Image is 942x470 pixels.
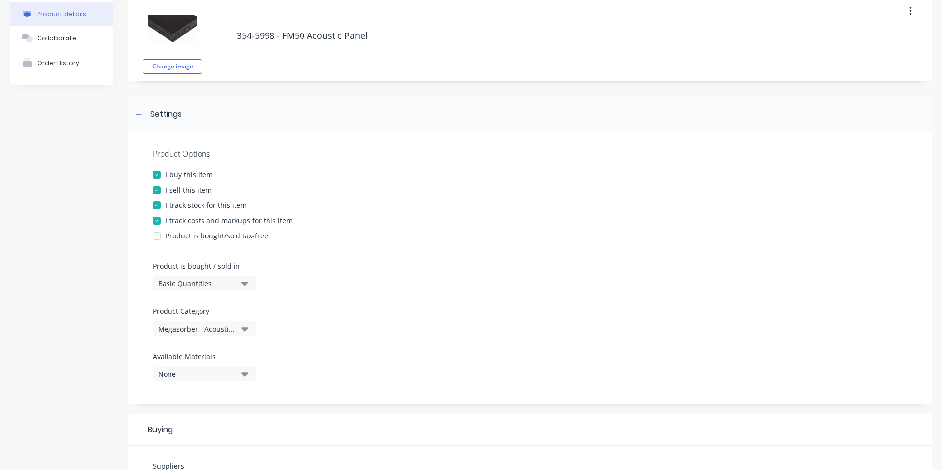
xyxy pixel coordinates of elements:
[153,306,251,316] label: Product Category
[153,276,256,291] button: Basic Quantities
[148,5,197,54] img: file
[166,231,268,241] div: Product is bought/sold tax-free
[143,59,202,74] button: Change image
[232,24,852,47] textarea: 354-5998 - FM50 Acoustic Panel
[10,50,113,75] button: Order History
[37,34,76,42] div: Collaborate
[128,414,932,446] div: Buying
[10,2,113,26] button: Product details
[166,200,247,210] div: I track stock for this item
[37,59,79,67] div: Order History
[158,369,237,379] div: None
[158,278,237,289] div: Basic Quantities
[153,148,908,160] div: Product Options
[37,10,86,18] div: Product details
[153,351,256,362] label: Available Materials
[166,215,293,226] div: I track costs and markups for this item
[153,261,251,271] label: Product is bought / sold in
[153,367,256,381] button: None
[153,321,256,336] button: Megasorber - Acoustic Panel - Parts
[166,169,213,180] div: I buy this item
[158,324,237,334] div: Megasorber - Acoustic Panel - Parts
[10,26,113,50] button: Collaborate
[150,108,182,121] div: Settings
[166,185,212,195] div: I sell this item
